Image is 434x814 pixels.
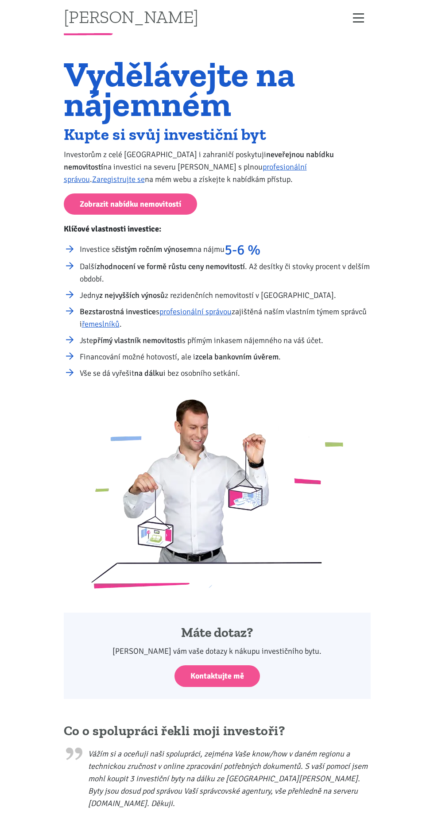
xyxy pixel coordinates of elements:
[64,127,371,142] h2: Kupte si svůj investiční byt
[159,307,232,316] a: profesionální správou
[80,307,156,316] strong: Bezstarostná investice
[93,336,182,345] strong: přímý vlastník nemovitosti
[76,645,359,657] p: [PERSON_NAME] vám vaše dotazy k nákupu investičního bytu.
[64,723,371,740] h2: Co o spolupráci řekli moji investoři?
[225,241,260,258] strong: 5-6 %
[76,625,359,641] h4: Máte dotaz?
[82,319,120,329] a: řemeslníků
[134,368,163,378] strong: na dálku
[64,162,307,184] a: profesionální správou
[64,59,371,119] h1: Vydělávejte na nájemném
[80,367,371,379] li: Vše se dá vyřešit i bez osobního setkání.
[92,174,145,184] a: Zaregistrujte se
[97,262,245,271] strong: zhodnocení ve formě růstu ceny nemovitostí
[64,223,371,235] p: Klíčové vlastnosti investice:
[64,8,198,25] a: [PERSON_NAME]
[80,351,371,363] li: Financování možné hotovostí, ale i .
[64,193,197,215] a: Zobrazit nabídku nemovitostí
[80,260,371,285] li: Další . Až desítky či stovky procent v delším období.
[80,289,371,301] li: Jedny z rezidenčních nemovitostí v [GEOGRAPHIC_DATA].
[195,352,279,362] strong: zcela bankovním úvěrem
[80,334,371,347] li: Jste s přímým inkasem nájemného na váš účet.
[174,665,260,687] a: Kontaktujte mě
[64,148,371,185] p: Investorům z celé [GEOGRAPHIC_DATA] i zahraničí poskytuji na investici na severu [PERSON_NAME] s ...
[64,150,334,172] strong: neveřejnou nabídku nemovitostí
[80,305,371,330] li: s zajištěná naším vlastním týmem správců i .
[347,10,371,26] button: Zobrazit menu
[115,244,193,254] strong: čistým ročním výnosem
[80,243,371,256] li: Investice s na nájmu
[99,290,165,300] strong: z nejvyšších výnosů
